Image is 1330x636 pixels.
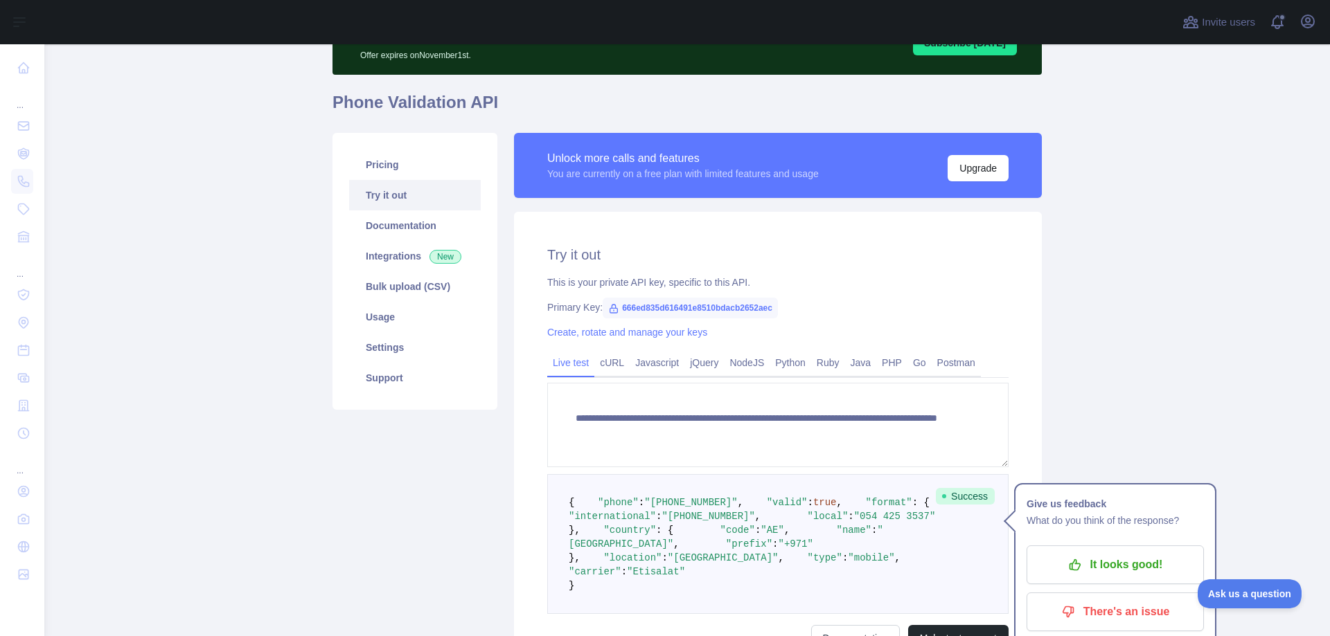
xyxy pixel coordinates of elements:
span: "country" [603,525,656,536]
button: Invite users [1180,11,1258,33]
a: cURL [594,352,630,374]
span: : [807,497,813,508]
button: There's an issue [1027,592,1204,631]
span: New [429,250,461,264]
a: Java [845,352,877,374]
iframe: Toggle Customer Support [1198,579,1302,608]
div: You are currently on a free plan with limited features and usage [547,167,819,181]
button: It looks good! [1027,545,1204,584]
p: Offer expires on November 1st. [360,44,741,61]
span: "[PHONE_NUMBER]" [662,511,754,522]
span: 666ed835d616491e8510bdacb2652aec [603,298,778,318]
div: Primary Key: [547,300,1009,314]
span: "name" [837,525,871,536]
a: Create, rotate and manage your keys [547,327,707,338]
span: , [673,538,679,549]
span: "international" [569,511,656,522]
span: : [772,538,778,549]
span: "Etisalat" [627,566,685,577]
a: Live test [547,352,594,374]
span: "AE" [761,525,784,536]
a: Try it out [349,180,481,210]
button: Upgrade [948,155,1009,181]
span: : [842,552,848,563]
span: : [639,497,644,508]
div: This is your private API key, specific to this API. [547,275,1009,289]
p: It looks good! [1037,553,1194,576]
h1: Phone Validation API [332,91,1042,125]
div: ... [11,448,33,476]
div: Unlock more calls and features [547,150,819,167]
span: "[PHONE_NUMBER]" [644,497,737,508]
span: "type" [808,552,842,563]
span: "mobile" [848,552,894,563]
span: : [656,511,662,522]
span: "location" [603,552,662,563]
span: }, [569,552,580,563]
span: true [813,497,837,508]
div: ... [11,83,33,111]
h2: Try it out [547,245,1009,264]
span: "054 425 3537" [854,511,936,522]
span: : [621,566,627,577]
span: , [837,497,842,508]
a: PHP [876,352,907,374]
a: Pricing [349,149,481,180]
span: , [895,552,901,563]
a: Documentation [349,210,481,241]
a: Postman [932,352,981,374]
span: : [755,525,761,536]
span: : { [912,497,930,508]
span: , [778,552,783,563]
span: : [871,525,877,536]
a: Ruby [811,352,845,374]
span: "+971" [778,538,813,549]
a: Usage [349,302,481,332]
a: Go [907,352,932,374]
a: NodeJS [724,352,770,374]
span: : [662,552,667,563]
span: Invite users [1202,15,1255,30]
p: There's an issue [1037,600,1194,624]
a: Python [770,352,811,374]
span: : [848,511,853,522]
span: "[GEOGRAPHIC_DATA]" [668,552,779,563]
span: "local" [807,511,848,522]
a: jQuery [684,352,724,374]
span: } [569,580,574,591]
div: ... [11,252,33,280]
span: "valid" [767,497,808,508]
span: "format" [866,497,912,508]
a: Settings [349,332,481,363]
a: Bulk upload (CSV) [349,271,481,302]
span: , [738,497,743,508]
span: Success [936,488,995,505]
span: , [784,525,790,536]
h1: Give us feedback [1027,496,1204,512]
a: Support [349,363,481,393]
span: "prefix" [726,538,772,549]
a: Javascript [630,352,684,374]
span: "code" [720,525,754,536]
a: Integrations New [349,241,481,271]
span: { [569,497,574,508]
span: "phone" [598,497,639,508]
span: : { [656,525,673,536]
span: "carrier" [569,566,621,577]
p: What do you think of the response? [1027,512,1204,529]
span: }, [569,525,580,536]
span: , [755,511,761,522]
